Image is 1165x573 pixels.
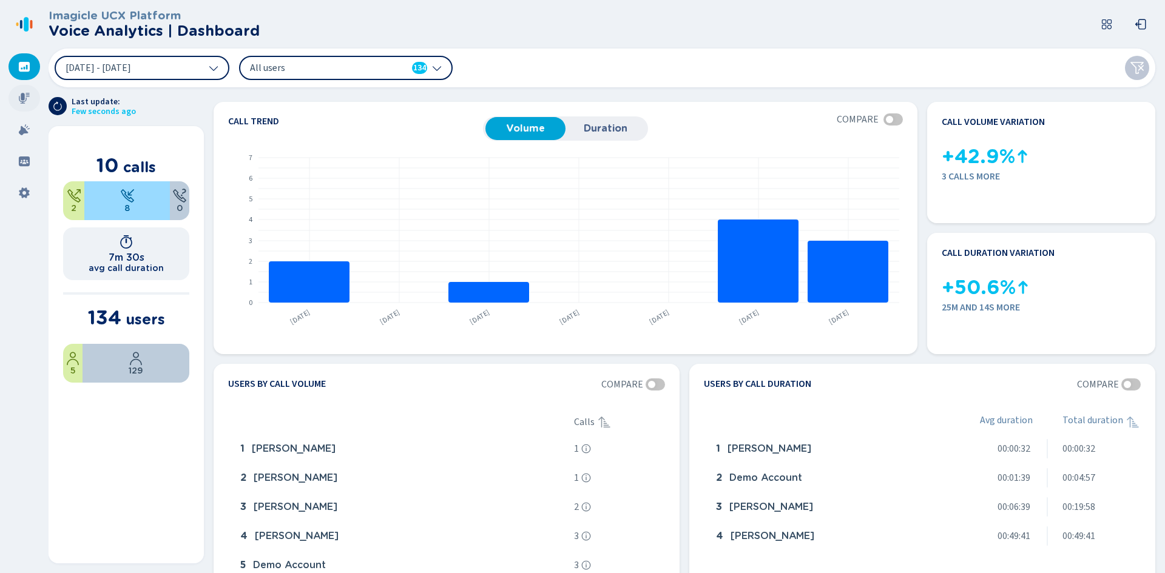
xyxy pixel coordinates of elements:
[1062,472,1095,483] span: 00:04:57
[581,502,591,512] svg: info-circle
[1016,280,1030,295] svg: kpi-up
[249,194,252,204] text: 5
[88,306,121,329] span: 134
[249,298,252,308] text: 0
[235,437,569,461] div: Andrea Sonnino
[998,501,1030,512] span: 00:06:39
[249,277,252,287] text: 1
[942,276,1016,299] span: +50.6%
[980,415,1033,429] div: Avg duration
[228,116,483,126] h4: Call trend
[8,148,40,175] div: Groups
[18,155,30,167] svg: groups-filled
[235,466,569,490] div: Michael Eprinchard
[63,344,83,383] div: 3.73%
[18,92,30,104] svg: mic-fill
[1062,501,1095,512] span: 00:19:58
[827,307,851,327] text: [DATE]
[574,531,579,541] span: 3
[18,61,30,73] svg: dashboard-filled
[18,124,30,136] svg: alarm-filled
[1062,415,1141,429] div: Total duration
[1130,61,1144,75] svg: funnel-disabled
[491,123,559,134] span: Volume
[711,524,950,548] div: Michael Eprinchard
[249,256,252,267] text: 2
[1062,415,1123,429] span: Total duration
[942,247,1055,258] h4: Call duration variation
[249,215,252,225] text: 4
[240,560,246,571] span: 5
[177,203,183,213] span: 0
[1126,415,1140,429] svg: sortAscending
[63,181,84,220] div: 20%
[581,560,591,570] svg: info-circle
[49,22,260,39] h2: Voice Analytics | Dashboard
[716,501,722,512] span: 3
[240,531,248,541] span: 4
[581,444,591,454] svg: info-circle
[120,189,135,203] svg: telephone-inbound
[1062,531,1095,541] span: 00:49:41
[66,63,131,73] span: [DATE] - [DATE]
[572,123,640,134] span: Duration
[574,415,665,429] div: Calls
[240,472,246,483] span: 2
[998,472,1030,483] span: 00:01:39
[1062,443,1095,454] span: 00:00:32
[711,466,950,490] div: Demo Account
[66,351,80,366] svg: user-profile
[378,307,402,327] text: [DATE]
[998,531,1030,541] span: 00:49:41
[574,443,579,454] span: 1
[8,85,40,112] div: Recordings
[252,443,336,454] span: [PERSON_NAME]
[72,97,136,107] span: Last update:
[998,443,1030,454] span: 00:00:32
[716,443,720,454] span: 1
[731,531,814,541] span: [PERSON_NAME]
[597,415,612,429] svg: sortAscending
[468,307,491,327] text: [DATE]
[837,114,879,125] span: Compare
[8,53,40,80] div: Dashboard
[240,501,246,512] span: 3
[716,531,723,541] span: 4
[574,417,595,427] span: Calls
[249,153,252,163] text: 7
[942,302,1141,313] span: 25m and 14s more
[558,307,581,327] text: [DATE]
[253,560,326,571] span: Demo Account
[83,344,189,383] div: 96.27%
[89,263,164,273] h2: avg call duration
[254,472,337,483] span: [PERSON_NAME]
[566,117,646,140] button: Duration
[729,472,802,483] span: Demo Account
[71,203,76,213] span: 2
[581,531,591,541] svg: info-circle
[72,107,136,116] span: Few seconds ago
[942,146,1015,168] span: +42.9%
[235,524,569,548] div: Abdullah Qasem
[70,366,76,375] span: 5
[53,101,62,111] svg: arrow-clockwise
[432,63,442,73] svg: chevron-down
[413,62,426,74] span: 134
[711,437,950,461] div: Andrea Sonnino
[129,366,143,375] span: 129
[240,443,245,454] span: 1
[228,378,326,390] h4: Users by call volume
[704,378,811,390] h4: Users by call duration
[249,236,252,246] text: 3
[728,443,811,454] span: [PERSON_NAME]
[255,531,339,541] span: [PERSON_NAME]
[729,501,813,512] span: [PERSON_NAME]
[1077,379,1119,390] span: Compare
[250,61,390,75] span: All users
[1125,56,1149,80] button: Clear filters
[711,495,950,519] div: Abdullah Qasem
[581,473,591,483] svg: info-circle
[942,171,1141,182] span: 3 calls more
[1126,415,1140,429] div: Sorted ascending, click to sort descending
[574,501,579,512] span: 2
